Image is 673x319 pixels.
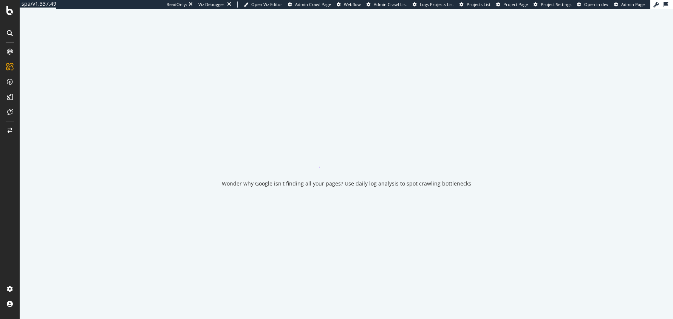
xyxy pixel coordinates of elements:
[222,180,471,187] div: Wonder why Google isn't finding all your pages? Use daily log analysis to spot crawling bottlenecks
[614,2,645,8] a: Admin Page
[534,2,571,8] a: Project Settings
[198,2,226,8] div: Viz Debugger:
[251,2,282,7] span: Open Viz Editor
[467,2,490,7] span: Projects List
[319,141,374,168] div: animation
[244,2,282,8] a: Open Viz Editor
[167,2,187,8] div: ReadOnly:
[577,2,608,8] a: Open in dev
[621,2,645,7] span: Admin Page
[288,2,331,8] a: Admin Crawl Page
[459,2,490,8] a: Projects List
[584,2,608,7] span: Open in dev
[295,2,331,7] span: Admin Crawl Page
[374,2,407,7] span: Admin Crawl List
[503,2,528,7] span: Project Page
[344,2,361,7] span: Webflow
[367,2,407,8] a: Admin Crawl List
[541,2,571,7] span: Project Settings
[420,2,454,7] span: Logs Projects List
[337,2,361,8] a: Webflow
[413,2,454,8] a: Logs Projects List
[496,2,528,8] a: Project Page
